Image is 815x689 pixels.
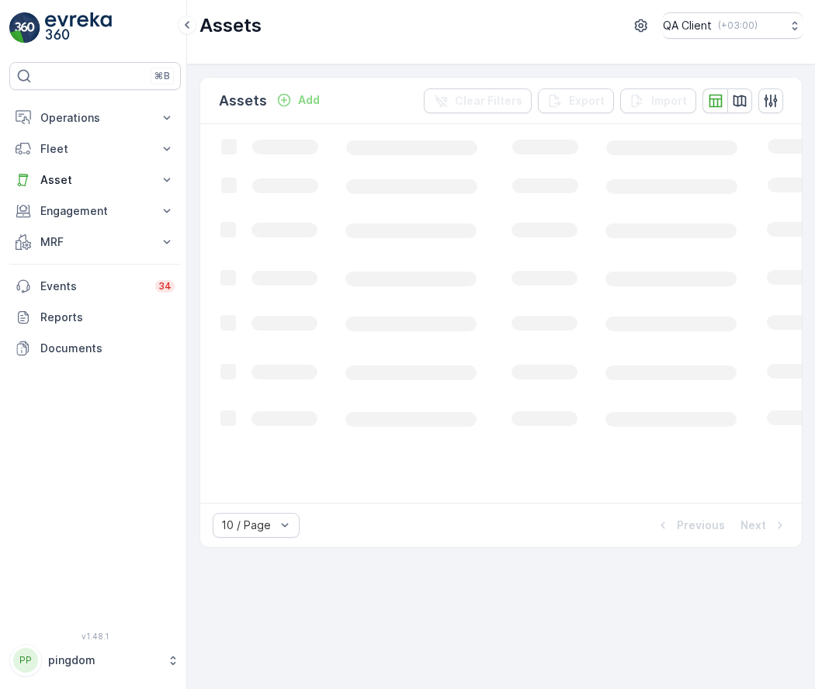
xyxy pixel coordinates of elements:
[154,70,170,82] p: ⌘B
[158,280,172,293] p: 34
[40,341,175,356] p: Documents
[270,91,326,109] button: Add
[9,302,181,333] a: Reports
[663,12,803,39] button: QA Client(+03:00)
[620,88,696,113] button: Import
[538,88,614,113] button: Export
[654,516,727,535] button: Previous
[424,88,532,113] button: Clear Filters
[9,271,181,302] a: Events34
[45,12,112,43] img: logo_light-DOdMpM7g.png
[298,92,320,108] p: Add
[40,110,150,126] p: Operations
[651,93,687,109] p: Import
[740,518,766,533] p: Next
[40,203,150,219] p: Engagement
[9,632,181,641] span: v 1.48.1
[40,234,150,250] p: MRF
[739,516,789,535] button: Next
[9,102,181,133] button: Operations
[663,18,712,33] p: QA Client
[9,164,181,196] button: Asset
[455,93,522,109] p: Clear Filters
[9,12,40,43] img: logo
[13,648,38,673] div: PP
[40,310,175,325] p: Reports
[199,13,262,38] p: Assets
[9,133,181,164] button: Fleet
[40,141,150,157] p: Fleet
[9,227,181,258] button: MRF
[40,279,146,294] p: Events
[677,518,725,533] p: Previous
[569,93,605,109] p: Export
[48,653,159,668] p: pingdom
[718,19,758,32] p: ( +03:00 )
[9,196,181,227] button: Engagement
[40,172,150,188] p: Asset
[9,333,181,364] a: Documents
[219,90,267,112] p: Assets
[9,644,181,677] button: PPpingdom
